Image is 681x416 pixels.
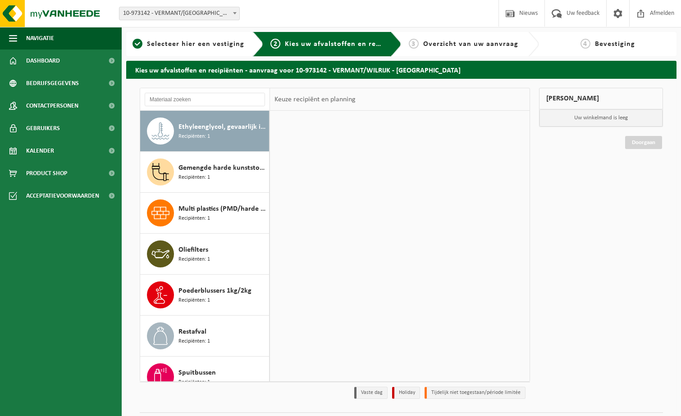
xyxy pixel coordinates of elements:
span: Contactpersonen [26,95,78,117]
span: Gebruikers [26,117,60,140]
span: Oliefilters [178,244,208,255]
a: 1Selecteer hier een vestiging [131,39,246,50]
button: Multi plastics (PMD/harde kunststoffen/spanbanden/EPS/folie naturel/folie gemengd) Recipiënten: 1 [140,193,270,234]
span: Recipiënten: 1 [178,132,210,141]
span: Restafval [178,326,206,337]
span: Spuitbussen [178,367,216,378]
span: Acceptatievoorwaarden [26,185,99,207]
div: [PERSON_NAME] [539,88,663,109]
span: Recipiënten: 1 [178,173,210,182]
li: Holiday [392,387,420,399]
span: Recipiënten: 1 [178,337,210,346]
span: Recipiënten: 1 [178,296,210,305]
span: Bevestiging [595,41,635,48]
button: Gemengde harde kunststoffen (PE, PP en PVC), recycleerbaar (industrieel) Recipiënten: 1 [140,152,270,193]
li: Vaste dag [354,387,388,399]
button: Poederblussers 1kg/2kg Recipiënten: 1 [140,275,270,316]
span: 10-973142 - VERMANT/WILRIJK - WILRIJK [119,7,239,20]
span: 10-973142 - VERMANT/WILRIJK - WILRIJK [119,7,240,20]
span: 3 [409,39,419,49]
span: Selecteer hier een vestiging [147,41,244,48]
span: Recipiënten: 1 [178,378,210,387]
button: Oliefilters Recipiënten: 1 [140,234,270,275]
span: Product Shop [26,162,67,185]
span: Dashboard [26,50,60,72]
h2: Kies uw afvalstoffen en recipiënten - aanvraag voor 10-973142 - VERMANT/WILRIJK - [GEOGRAPHIC_DATA] [126,61,676,78]
button: Ethyleenglycol, gevaarlijk in 200l Recipiënten: 1 [140,111,270,152]
p: Uw winkelmand is leeg [539,109,663,127]
span: 4 [580,39,590,49]
span: Navigatie [26,27,54,50]
span: Multi plastics (PMD/harde kunststoffen/spanbanden/EPS/folie naturel/folie gemengd) [178,203,267,214]
a: Doorgaan [625,136,662,149]
span: Bedrijfsgegevens [26,72,79,95]
span: Recipiënten: 1 [178,255,210,264]
div: Keuze recipiënt en planning [270,88,360,111]
input: Materiaal zoeken [145,93,265,106]
span: Kalender [26,140,54,162]
li: Tijdelijk niet toegestaan/période limitée [425,387,526,399]
span: 2 [270,39,280,49]
button: Restafval Recipiënten: 1 [140,316,270,357]
button: Spuitbussen Recipiënten: 1 [140,357,270,397]
span: Gemengde harde kunststoffen (PE, PP en PVC), recycleerbaar (industrieel) [178,163,267,173]
span: Recipiënten: 1 [178,214,210,223]
span: Overzicht van uw aanvraag [423,41,518,48]
span: 1 [133,39,142,49]
span: Ethyleenglycol, gevaarlijk in 200l [178,122,267,132]
span: Poederblussers 1kg/2kg [178,285,251,296]
span: Kies uw afvalstoffen en recipiënten [285,41,409,48]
